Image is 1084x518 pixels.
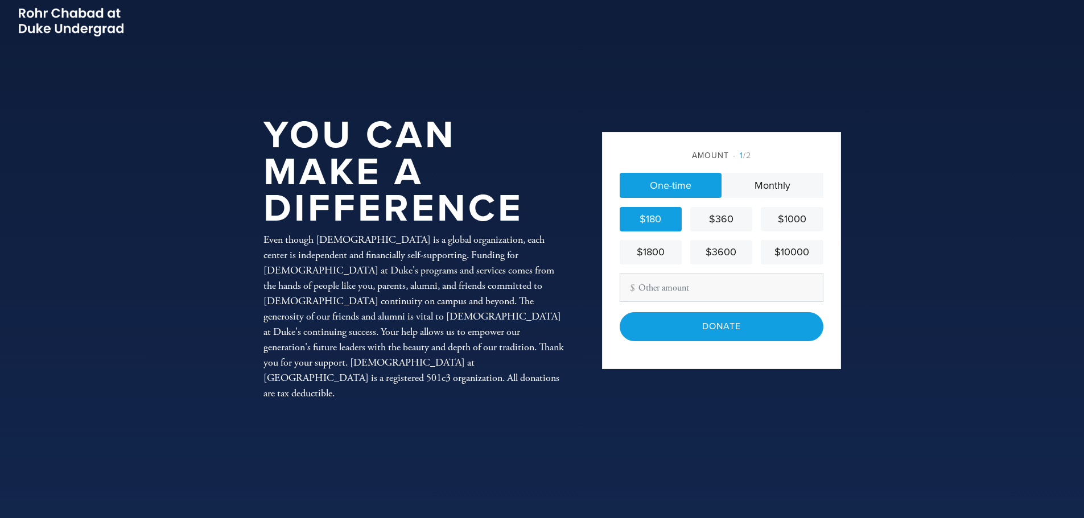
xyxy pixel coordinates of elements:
[620,273,823,302] input: Other amount
[620,312,823,341] input: Donate
[263,117,565,227] h1: You Can Make a Difference
[740,151,743,160] span: 1
[695,212,748,227] div: $360
[620,207,682,231] a: $180
[17,6,125,38] img: Picture2_0.png
[733,151,751,160] span: /2
[620,150,823,161] div: Amount
[695,245,748,260] div: $3600
[690,240,752,264] a: $3600
[761,240,823,264] a: $10000
[624,245,677,260] div: $1800
[620,173,722,198] a: One-time
[722,173,823,198] a: Monthly
[765,245,818,260] div: $10000
[263,232,565,401] div: Even though [DEMOGRAPHIC_DATA] is a global organization, each center is independent and financial...
[690,207,752,231] a: $360
[761,207,823,231] a: $1000
[624,212,677,227] div: $180
[620,240,682,264] a: $1800
[765,212,818,227] div: $1000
